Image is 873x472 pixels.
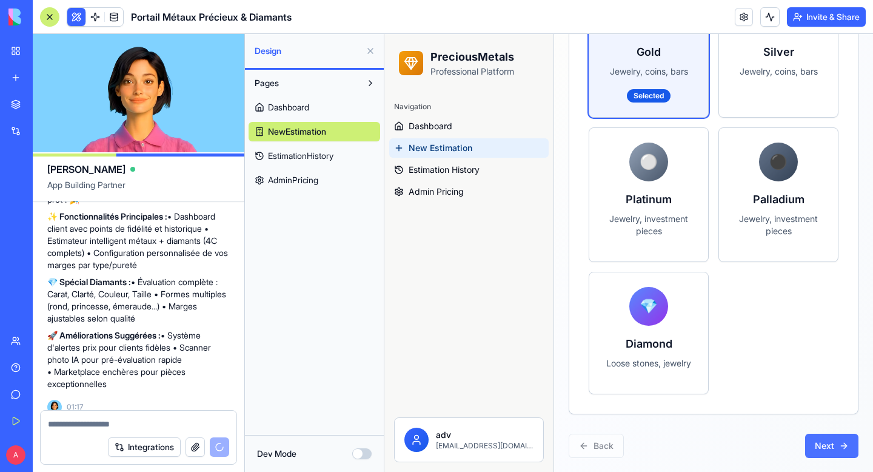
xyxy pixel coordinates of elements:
[249,98,380,117] a: Dashboard
[52,395,149,407] p: adv
[257,448,296,460] label: Dev Mode
[6,445,25,465] span: A
[242,55,286,69] div: Selected
[5,83,164,102] a: Dashboard
[349,179,439,203] p: Jewelry, investment pieces
[349,32,439,44] p: Jewelry, coins, bars
[268,126,326,138] span: NewEstimation
[219,10,309,27] h3: Gold
[249,122,380,141] a: NewEstimation
[219,323,309,335] p: Loose stones, jewelry
[24,152,79,164] span: Admin Pricing
[24,86,68,98] span: Dashboard
[245,109,284,147] div: ⚪
[47,277,131,287] strong: 💎 Spécial Diamants :
[5,148,164,167] a: Admin Pricing
[787,7,866,27] button: Invite & Share
[268,150,333,162] span: EstimationHistory
[255,77,279,89] span: Pages
[47,162,125,177] span: [PERSON_NAME]
[268,101,309,113] span: Dashboard
[47,211,167,221] strong: ✨ Fonctionnalités Principales :
[5,104,164,124] a: New Estimation
[47,400,62,414] img: Ella_00000_wcx2te.png
[46,15,130,32] h2: PreciousMetals
[219,157,309,174] h3: Platinum
[47,330,161,340] strong: 🚀 Améliorations Suggérées :
[255,45,361,57] span: Design
[219,302,309,319] h3: Diamond
[421,400,474,424] button: Next
[268,174,318,186] span: AdminPricing
[219,179,309,203] p: Jewelry, investment pieces
[47,179,230,201] span: App Building Partner
[47,211,230,271] p: • Dashboard client avec points de fidélité et historique • Estimateur intelligent métaux + diaman...
[219,32,309,44] p: Jewelry, coins, bars
[245,253,284,292] div: 💎
[46,32,130,44] p: Professional Platform
[249,170,380,190] a: AdminPricing
[5,126,164,146] a: Estimation History
[375,109,413,147] div: ⚫
[52,407,149,417] p: [EMAIL_ADDRESS][DOMAIN_NAME]
[249,73,361,93] button: Pages
[349,10,439,27] h3: Silver
[47,329,230,390] p: • Système d'alertes prix pour clients fidèles • Scanner photo IA pour pré-évaluation rapide • Mar...
[131,10,292,24] span: Portail Métaux Précieux & Diamants
[8,8,84,25] img: logo
[349,157,439,174] h3: Palladium
[108,437,181,457] button: Integrations
[47,276,230,325] p: • Évaluation complète : Carat, Clarté, Couleur, Taille • Formes multiples (rond, princesse, émera...
[24,130,95,142] span: Estimation History
[5,63,164,83] div: Navigation
[249,146,380,166] a: EstimationHistory
[24,108,88,120] span: New Estimation
[67,402,83,412] span: 01:17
